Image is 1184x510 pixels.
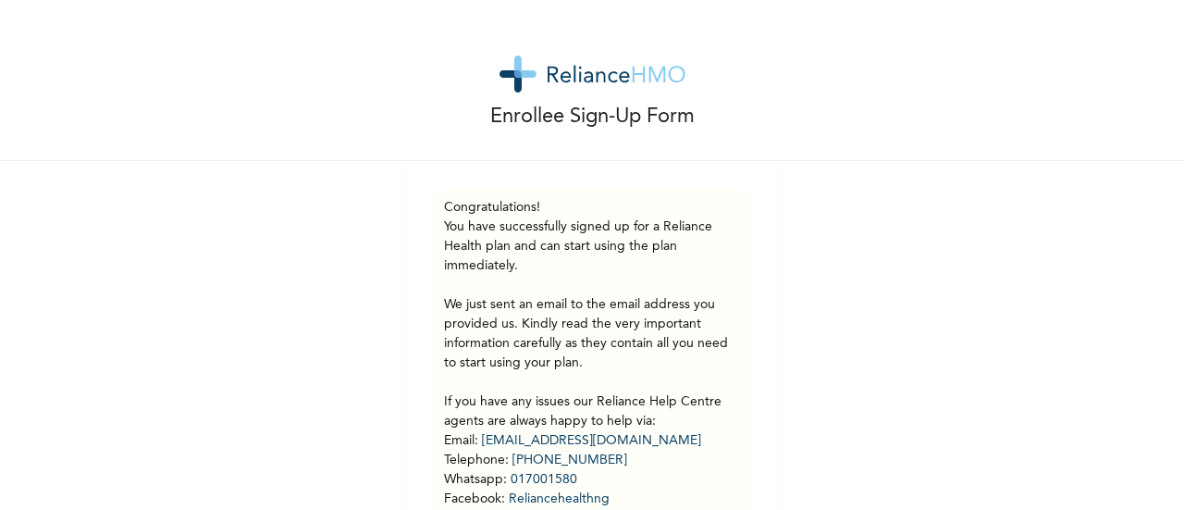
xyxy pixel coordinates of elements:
[511,473,577,486] a: 017001580
[482,434,701,447] a: [EMAIL_ADDRESS][DOMAIN_NAME]
[512,454,627,466] a: [PHONE_NUMBER]
[509,492,610,505] a: Reliancehealthng
[499,56,685,93] img: logo
[444,198,740,218] h3: Congratulations!
[490,102,695,132] p: Enrollee Sign-Up Form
